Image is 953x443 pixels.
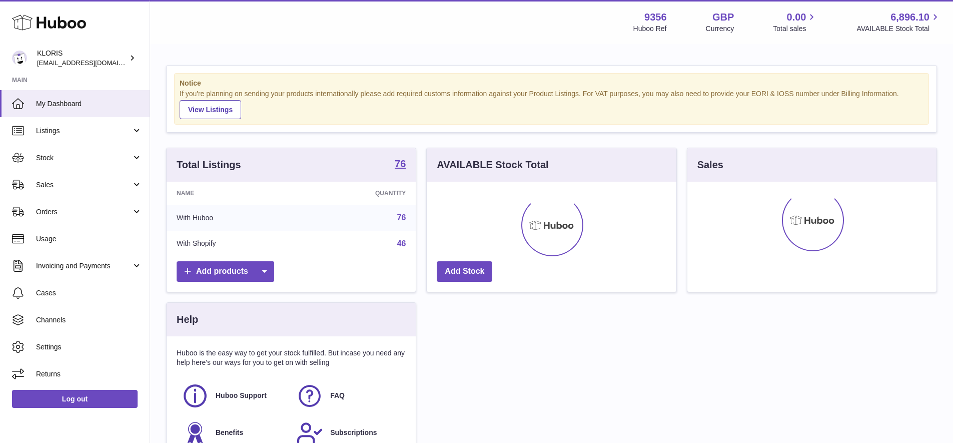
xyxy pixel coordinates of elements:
[36,315,142,325] span: Channels
[37,59,147,67] span: [EMAIL_ADDRESS][DOMAIN_NAME]
[36,369,142,379] span: Returns
[12,390,138,408] a: Log out
[437,158,548,172] h3: AVAILABLE Stock Total
[177,348,406,367] p: Huboo is the easy way to get your stock fulfilled. But incase you need any help here's our ways f...
[182,382,286,409] a: Huboo Support
[216,391,267,400] span: Huboo Support
[36,288,142,298] span: Cases
[856,11,941,34] a: 6,896.10 AVAILABLE Stock Total
[36,99,142,109] span: My Dashboard
[177,261,274,282] a: Add products
[36,153,132,163] span: Stock
[216,428,243,437] span: Benefits
[36,180,132,190] span: Sales
[856,24,941,34] span: AVAILABLE Stock Total
[37,49,127,68] div: KLORIS
[787,11,806,24] span: 0.00
[167,182,301,205] th: Name
[697,158,723,172] h3: Sales
[395,159,406,169] strong: 76
[36,126,132,136] span: Listings
[36,207,132,217] span: Orders
[296,382,401,409] a: FAQ
[36,342,142,352] span: Settings
[890,11,929,24] span: 6,896.10
[36,234,142,244] span: Usage
[177,158,241,172] h3: Total Listings
[167,205,301,231] td: With Huboo
[397,239,406,248] a: 46
[177,313,198,326] h3: Help
[397,213,406,222] a: 76
[180,100,241,119] a: View Listings
[167,231,301,257] td: With Shopify
[12,51,27,66] img: huboo@kloriscbd.com
[706,24,734,34] div: Currency
[330,391,345,400] span: FAQ
[395,159,406,171] a: 76
[180,89,923,119] div: If you're planning on sending your products internationally please add required customs informati...
[330,428,377,437] span: Subscriptions
[712,11,734,24] strong: GBP
[437,261,492,282] a: Add Stock
[180,79,923,88] strong: Notice
[773,11,817,34] a: 0.00 Total sales
[36,261,132,271] span: Invoicing and Payments
[301,182,416,205] th: Quantity
[644,11,667,24] strong: 9356
[633,24,667,34] div: Huboo Ref
[773,24,817,34] span: Total sales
